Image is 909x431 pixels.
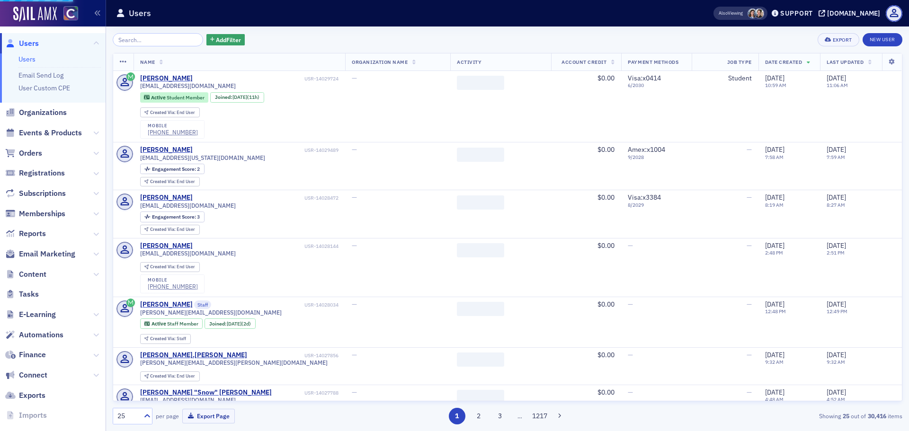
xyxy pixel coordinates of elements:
[140,194,193,202] a: [PERSON_NAME]
[140,211,205,222] div: Engagement Score: 3
[765,241,784,250] span: [DATE]
[140,107,200,117] div: Created Via: End User
[227,321,251,327] div: (2d)
[457,195,504,210] span: ‌
[352,388,357,396] span: —
[182,409,235,423] button: Export Page
[140,351,247,360] a: [PERSON_NAME].[PERSON_NAME]
[19,128,82,138] span: Events & Products
[827,202,845,208] time: 8:27 AM
[352,351,357,359] span: —
[827,359,845,365] time: 9:32 AM
[818,33,859,46] button: Export
[5,249,75,259] a: Email Marketing
[863,33,902,46] a: New User
[628,193,661,202] span: Visa : x3384
[5,188,66,199] a: Subscriptions
[765,74,784,82] span: [DATE]
[628,74,661,82] span: Visa : x0414
[827,193,846,202] span: [DATE]
[150,336,186,342] div: Staff
[167,320,198,327] span: Staff Member
[140,318,203,329] div: Active: Active: Staff Member
[352,193,357,202] span: —
[5,269,46,280] a: Content
[19,330,63,340] span: Automations
[19,249,75,259] span: Email Marketing
[827,300,846,308] span: [DATE]
[765,193,784,202] span: [DATE]
[5,128,82,138] a: Events & Products
[628,388,633,396] span: —
[457,352,504,367] span: ‌
[113,33,203,46] input: Search…
[19,188,66,199] span: Subscriptions
[597,74,615,82] span: $0.00
[152,214,200,220] div: 3
[18,71,63,79] a: Email Send Log
[886,5,902,22] span: Profile
[140,59,155,65] span: Name
[150,264,195,270] div: End User
[227,320,241,327] span: [DATE]
[765,249,783,256] time: 2:48 PM
[194,147,339,153] div: USR-14029489
[194,243,339,249] div: USR-14028144
[140,388,272,397] a: [PERSON_NAME] "Snow" [PERSON_NAME]
[765,308,786,315] time: 12:48 PM
[150,374,195,379] div: End User
[152,213,197,220] span: Engagement Score :
[352,300,357,308] span: —
[819,10,883,17] button: [DOMAIN_NAME]
[140,74,193,83] div: [PERSON_NAME]
[5,107,67,118] a: Organizations
[597,351,615,359] span: $0.00
[5,309,56,320] a: E-Learning
[117,411,138,421] div: 25
[457,59,481,65] span: Activity
[194,300,211,309] span: Staff
[19,390,45,401] span: Exports
[492,408,508,424] button: 3
[628,202,685,208] span: 8 / 2029
[150,227,195,232] div: End User
[457,76,504,90] span: ‌
[719,10,728,16] div: Also
[457,390,504,404] span: ‌
[628,351,633,359] span: —
[19,107,67,118] span: Organizations
[457,148,504,162] span: ‌
[827,74,846,82] span: [DATE]
[5,38,39,49] a: Users
[719,10,743,17] span: Viewing
[628,154,685,160] span: 9 / 2028
[273,390,339,396] div: USR-14027788
[140,164,205,174] div: Engagement Score: 2
[765,300,784,308] span: [DATE]
[148,283,198,290] div: [PHONE_NUMBER]
[140,371,200,381] div: Created Via: End User
[148,123,198,129] div: mobile
[140,334,191,344] div: Created Via: Staff
[532,408,548,424] button: 1217
[646,412,902,420] div: Showing out of items
[140,146,193,154] a: [PERSON_NAME]
[747,241,752,250] span: —
[148,129,198,136] a: [PHONE_NUMBER]
[140,82,236,89] span: [EMAIL_ADDRESS][DOMAIN_NAME]
[156,412,179,420] label: per page
[140,202,236,209] span: [EMAIL_ADDRESS][DOMAIN_NAME]
[19,370,47,380] span: Connect
[780,9,813,18] div: Support
[754,9,764,18] span: Pamela Galey-Coleman
[144,94,204,100] a: Active Student Member
[827,145,846,154] span: [DATE]
[19,148,42,158] span: Orders
[5,229,46,239] a: Reports
[827,59,864,65] span: Last Updated
[747,300,752,308] span: —
[148,277,198,283] div: mobile
[5,370,47,380] a: Connect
